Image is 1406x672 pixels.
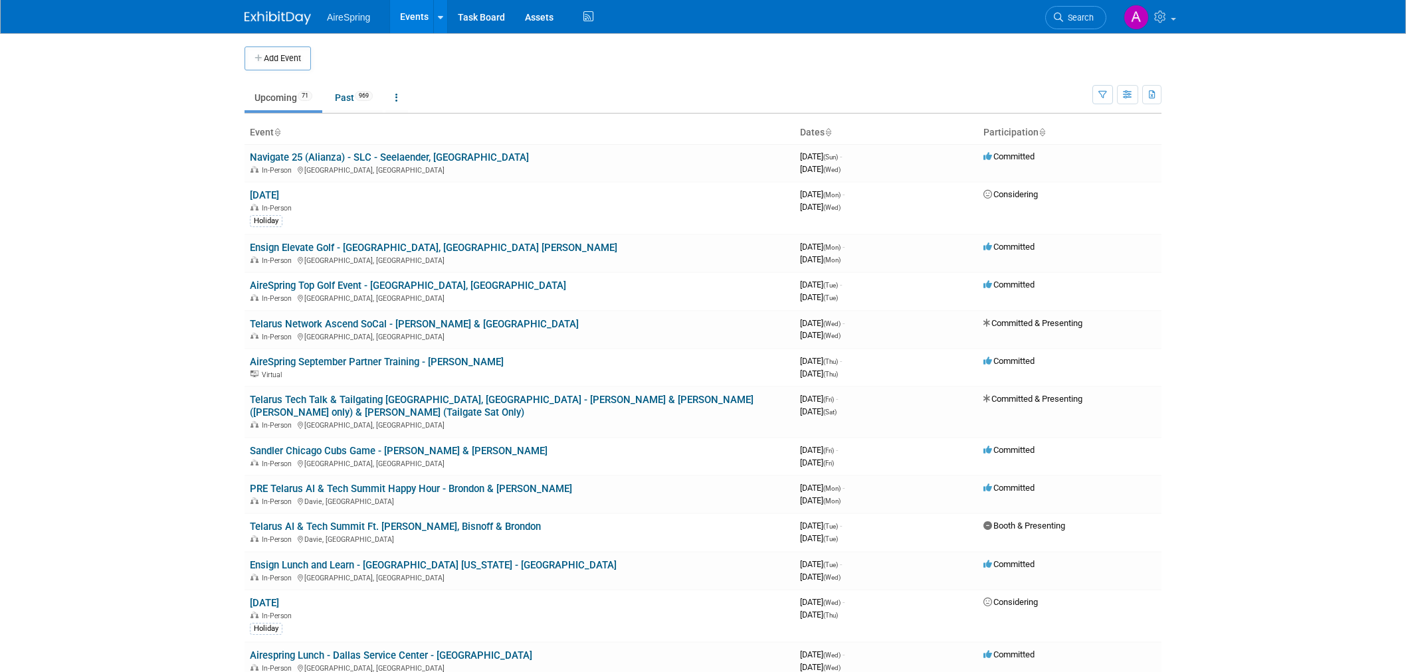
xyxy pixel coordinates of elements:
[843,649,845,659] span: -
[800,445,838,455] span: [DATE]
[251,333,258,339] img: In-Person Event
[250,215,282,227] div: Holiday
[800,649,845,659] span: [DATE]
[800,202,841,212] span: [DATE]
[262,333,296,341] span: In-Person
[274,127,280,137] a: Sort by Event Name
[823,282,838,289] span: (Tue)
[250,242,617,254] a: Ensign Elevate Golf - [GEOGRAPHIC_DATA], [GEOGRAPHIC_DATA] [PERSON_NAME]
[251,664,258,671] img: In-Person Event
[251,535,258,542] img: In-Person Event
[298,91,312,101] span: 71
[250,597,279,609] a: [DATE]
[262,166,296,175] span: In-Person
[251,421,258,428] img: In-Person Event
[840,521,842,531] span: -
[823,294,838,301] span: (Tue)
[800,318,845,328] span: [DATE]
[251,294,258,301] img: In-Person Event
[250,623,282,635] div: Holiday
[245,122,795,144] th: Event
[250,331,789,341] div: [GEOGRAPHIC_DATA], [GEOGRAPHIC_DATA]
[1039,127,1045,137] a: Sort by Participation Type
[983,189,1038,199] span: Considering
[983,318,1082,328] span: Committed & Presenting
[983,483,1035,493] span: Committed
[355,91,373,101] span: 969
[1124,5,1149,30] img: Aila Ortiaga
[983,597,1038,607] span: Considering
[823,447,834,454] span: (Fri)
[800,559,842,569] span: [DATE]
[250,164,789,175] div: [GEOGRAPHIC_DATA], [GEOGRAPHIC_DATA]
[795,122,978,144] th: Dates
[823,523,838,530] span: (Tue)
[823,612,838,619] span: (Thu)
[983,649,1035,659] span: Committed
[250,151,529,163] a: Navigate 25 (Alianza) - SLC - Seelaender, [GEOGRAPHIC_DATA]
[840,356,842,366] span: -
[840,559,842,569] span: -
[800,189,845,199] span: [DATE]
[262,294,296,303] span: In-Person
[983,242,1035,252] span: Committed
[983,356,1035,366] span: Committed
[800,356,842,366] span: [DATE]
[825,127,831,137] a: Sort by Start Date
[250,521,541,533] a: Telarus AI & Tech Summit Ft. [PERSON_NAME], Bisnoff & Brondon
[983,521,1065,531] span: Booth & Presenting
[823,244,841,251] span: (Mon)
[983,559,1035,569] span: Committed
[250,189,279,201] a: [DATE]
[262,574,296,582] span: In-Person
[823,408,837,416] span: (Sat)
[800,151,842,161] span: [DATE]
[800,533,838,543] span: [DATE]
[840,280,842,290] span: -
[245,46,311,70] button: Add Event
[1045,6,1106,29] a: Search
[843,189,845,199] span: -
[823,460,834,467] span: (Fri)
[983,151,1035,161] span: Committed
[251,166,258,173] img: In-Person Event
[245,85,322,110] a: Upcoming71
[823,561,838,568] span: (Tue)
[823,497,841,505] span: (Mon)
[843,597,845,607] span: -
[800,164,841,174] span: [DATE]
[800,597,845,607] span: [DATE]
[983,280,1035,290] span: Committed
[250,394,753,418] a: Telarus Tech Talk & Tailgating [GEOGRAPHIC_DATA], [GEOGRAPHIC_DATA] - [PERSON_NAME] & [PERSON_NAM...
[250,572,789,582] div: [GEOGRAPHIC_DATA], [GEOGRAPHIC_DATA]
[823,599,841,606] span: (Wed)
[250,280,566,292] a: AireSpring Top Golf Event - [GEOGRAPHIC_DATA], [GEOGRAPHIC_DATA]
[800,406,837,416] span: [DATE]
[840,151,842,161] span: -
[251,256,258,263] img: In-Person Event
[251,574,258,580] img: In-Person Event
[983,445,1035,455] span: Committed
[823,256,841,264] span: (Mon)
[800,280,842,290] span: [DATE]
[978,122,1161,144] th: Participation
[250,445,548,457] a: Sandler Chicago Cubs Game - [PERSON_NAME] & [PERSON_NAME]
[262,612,296,620] span: In-Person
[251,204,258,210] img: In-Person Event
[325,85,383,110] a: Past969
[823,153,838,161] span: (Sun)
[823,651,841,659] span: (Wed)
[262,421,296,430] span: In-Person
[262,497,296,506] span: In-Person
[800,662,841,672] span: [DATE]
[843,318,845,328] span: -
[823,320,841,327] span: (Wed)
[823,191,841,199] span: (Mon)
[250,458,789,468] div: [GEOGRAPHIC_DATA], [GEOGRAPHIC_DATA]
[800,394,838,404] span: [DATE]
[800,254,841,264] span: [DATE]
[823,535,838,543] span: (Tue)
[836,445,838,455] span: -
[1063,13,1094,23] span: Search
[250,292,789,303] div: [GEOGRAPHIC_DATA], [GEOGRAPHIC_DATA]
